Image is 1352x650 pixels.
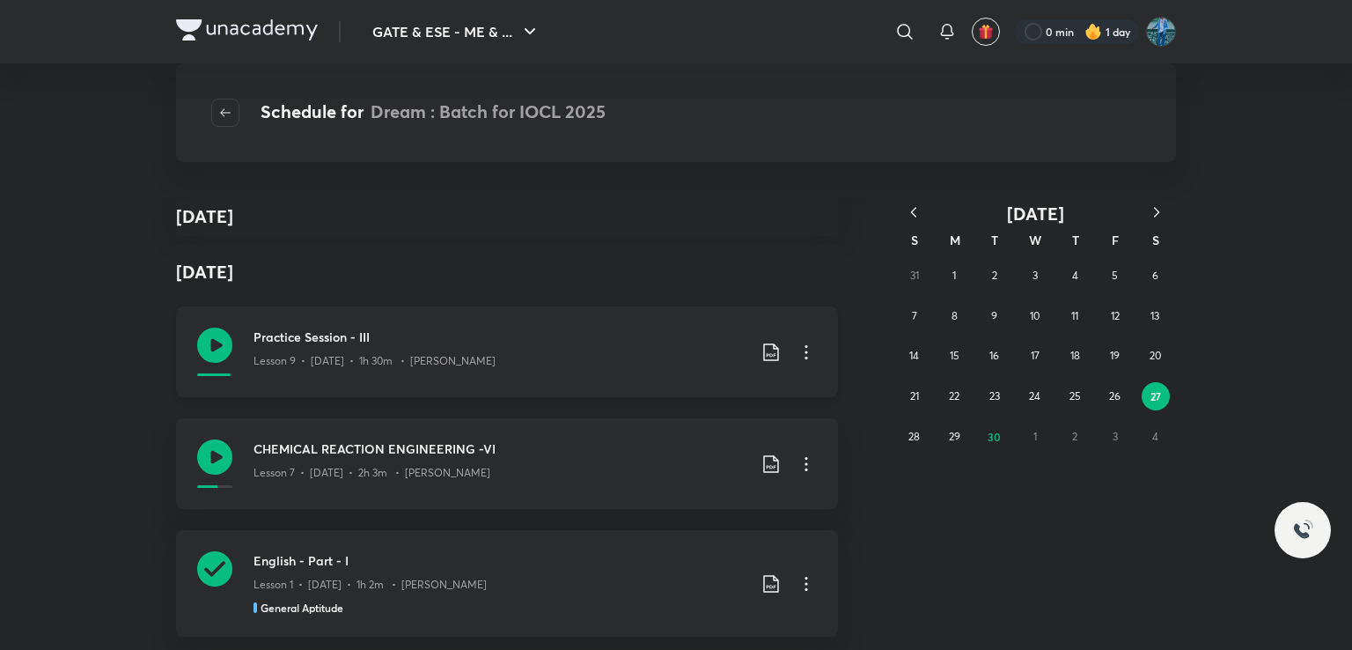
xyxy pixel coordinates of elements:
[950,349,959,362] abbr: September 15, 2025
[1071,309,1078,322] abbr: September 11, 2025
[1061,302,1089,330] button: September 11, 2025
[1021,262,1049,290] button: September 3, 2025
[933,203,1137,225] button: [DATE]
[908,430,920,443] abbr: September 28, 2025
[1152,232,1159,248] abbr: Saturday
[261,99,606,127] h4: Schedule for
[1070,349,1080,362] abbr: September 18, 2025
[1110,349,1120,362] abbr: September 19, 2025
[1142,382,1170,410] button: September 27, 2025
[1030,309,1040,322] abbr: September 10, 2025
[1032,269,1038,282] abbr: September 3, 2025
[253,551,746,570] h3: English - Part - I
[992,269,997,282] abbr: September 2, 2025
[1084,23,1102,41] img: streak
[900,302,929,330] button: September 7, 2025
[981,342,1009,370] button: September 16, 2025
[910,389,919,403] abbr: September 21, 2025
[989,389,1000,403] abbr: September 23, 2025
[1101,302,1129,330] button: September 12, 2025
[1007,202,1064,225] span: [DATE]
[1112,232,1119,248] abbr: Friday
[1101,382,1129,410] button: September 26, 2025
[1292,520,1313,541] img: ttu
[1141,302,1169,330] button: September 13, 2025
[981,423,1009,451] button: September 30, 2025
[988,430,1001,444] abbr: September 30, 2025
[1069,389,1081,403] abbr: September 25, 2025
[1141,342,1169,370] button: September 20, 2025
[1021,382,1049,410] button: September 24, 2025
[991,232,998,248] abbr: Tuesday
[940,342,968,370] button: September 15, 2025
[176,307,838,397] a: Practice Session - IIILesson 9 • [DATE] • 1h 30m • [PERSON_NAME]
[940,302,968,330] button: September 8, 2025
[1101,262,1129,290] button: September 5, 2025
[176,418,838,509] a: CHEMICAL REACTION ENGINEERING -VILesson 7 • [DATE] • 2h 3m • [PERSON_NAME]
[1061,262,1089,290] button: September 4, 2025
[1029,232,1041,248] abbr: Wednesday
[900,342,929,370] button: September 14, 2025
[253,465,490,481] p: Lesson 7 • [DATE] • 2h 3m • [PERSON_NAME]
[981,382,1009,410] button: September 23, 2025
[981,302,1009,330] button: September 9, 2025
[176,245,838,299] h4: [DATE]
[949,430,960,443] abbr: September 29, 2025
[981,262,1009,290] button: September 2, 2025
[176,203,233,230] h4: [DATE]
[950,232,960,248] abbr: Monday
[1150,349,1161,362] abbr: September 20, 2025
[371,100,606,123] span: Dream : Batch for IOCL 2025
[253,577,487,593] p: Lesson 1 • [DATE] • 1h 2m • [PERSON_NAME]
[940,382,968,410] button: September 22, 2025
[1061,382,1089,410] button: September 25, 2025
[261,600,343,616] h5: General Aptitude
[1150,389,1161,403] abbr: September 27, 2025
[940,262,968,290] button: September 1, 2025
[912,309,917,322] abbr: September 7, 2025
[176,19,318,45] a: Company Logo
[253,353,496,369] p: Lesson 9 • [DATE] • 1h 30m • [PERSON_NAME]
[253,328,746,346] h3: Practice Session - III
[176,19,318,41] img: Company Logo
[1146,17,1176,47] img: Hqsan javed
[1072,269,1078,282] abbr: September 4, 2025
[972,18,1000,46] button: avatar
[949,389,959,403] abbr: September 22, 2025
[978,24,994,40] img: avatar
[1150,309,1159,322] abbr: September 13, 2025
[1109,389,1121,403] abbr: September 26, 2025
[991,309,997,322] abbr: September 9, 2025
[1029,389,1040,403] abbr: September 24, 2025
[909,349,919,362] abbr: September 14, 2025
[253,439,746,458] h3: CHEMICAL REACTION ENGINEERING -VI
[989,349,999,362] abbr: September 16, 2025
[1031,349,1040,362] abbr: September 17, 2025
[952,309,958,322] abbr: September 8, 2025
[1141,262,1169,290] button: September 6, 2025
[900,423,929,451] button: September 28, 2025
[1072,232,1079,248] abbr: Thursday
[900,382,929,410] button: September 21, 2025
[1021,302,1049,330] button: September 10, 2025
[1101,342,1129,370] button: September 19, 2025
[1111,309,1120,322] abbr: September 12, 2025
[176,530,838,637] a: English - Part - ILesson 1 • [DATE] • 1h 2m • [PERSON_NAME]General Aptitude
[1021,342,1049,370] button: September 17, 2025
[952,269,956,282] abbr: September 1, 2025
[362,14,551,49] button: GATE & ESE - ME & ...
[1152,269,1158,282] abbr: September 6, 2025
[940,423,968,451] button: September 29, 2025
[911,232,918,248] abbr: Sunday
[1112,269,1118,282] abbr: September 5, 2025
[1061,342,1089,370] button: September 18, 2025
